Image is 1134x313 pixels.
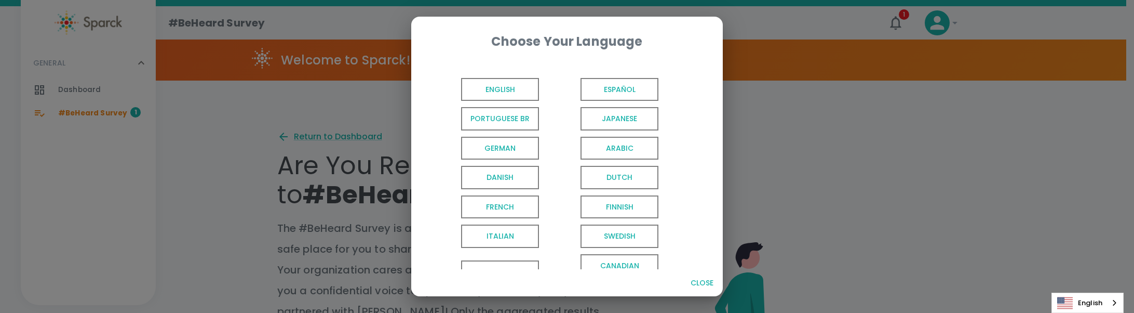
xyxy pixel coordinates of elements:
span: Español [580,78,658,101]
span: Danish [461,166,539,189]
span: English [461,78,539,101]
button: French [424,192,543,222]
span: Russian [461,260,539,284]
span: Canadian French [580,254,658,290]
span: Japanese [580,107,658,131]
button: English [424,75,543,105]
a: English [1052,293,1123,312]
span: Portuguese BR [461,107,539,131]
span: Arabic [580,137,658,160]
button: Swedish [543,221,663,251]
span: Dutch [580,166,658,189]
button: Finnish [543,192,663,222]
button: Portuguese BR [424,104,543,134]
span: German [461,137,539,160]
div: Language [1051,293,1124,313]
button: Close [685,273,719,293]
button: Canadian French [543,251,663,293]
button: German [424,134,543,163]
button: Arabic [543,134,663,163]
button: Japanese [543,104,663,134]
button: Dutch [543,163,663,192]
button: Danish [424,163,543,192]
aside: Language selected: English [1051,293,1124,313]
span: Finnish [580,195,658,219]
button: Español [543,75,663,105]
span: Swedish [580,225,658,248]
div: Choose Your Language [428,33,706,50]
span: Italian [461,225,539,248]
button: Russian [424,251,543,293]
span: French [461,195,539,219]
button: Italian [424,221,543,251]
